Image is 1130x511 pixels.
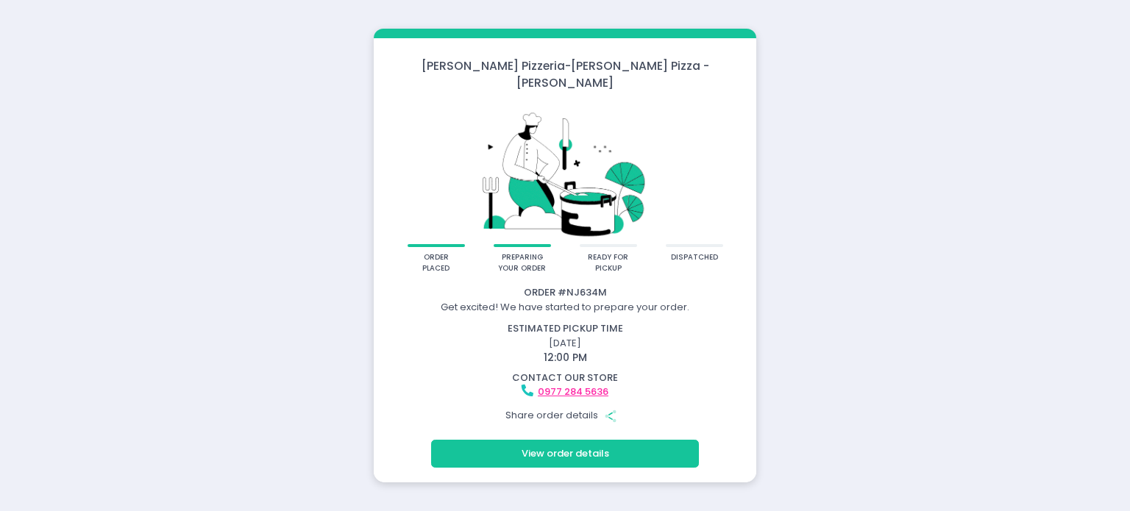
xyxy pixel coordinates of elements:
[584,252,632,274] div: ready for pickup
[376,321,754,336] div: estimated pickup time
[431,440,699,468] button: View order details
[544,350,587,365] span: 12:00 PM
[412,252,460,274] div: order placed
[376,300,754,315] div: Get excited! We have started to prepare your order.
[376,401,754,429] div: Share order details
[376,285,754,300] div: Order # NJ634M
[367,321,764,365] div: [DATE]
[374,57,756,92] div: [PERSON_NAME] Pizzeria - [PERSON_NAME] Pizza - [PERSON_NAME]
[376,371,754,385] div: contact our store
[671,252,718,263] div: dispatched
[538,385,608,399] a: 0977 284 5636
[393,101,737,245] img: talkie
[498,252,546,274] div: preparing your order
